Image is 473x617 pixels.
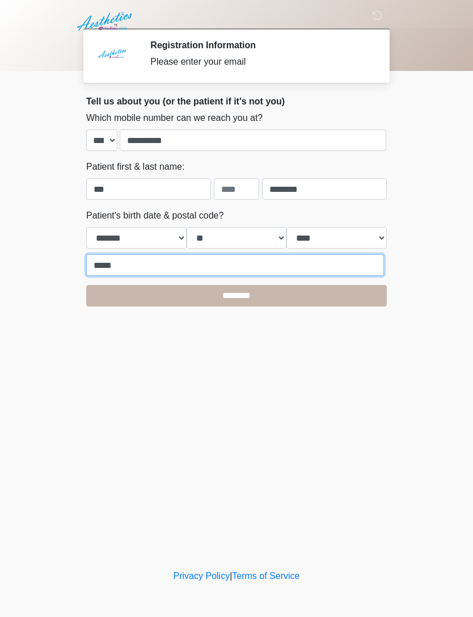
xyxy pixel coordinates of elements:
[86,160,184,174] label: Patient first & last name:
[232,571,299,581] a: Terms of Service
[86,209,223,223] label: Patient's birth date & postal code?
[150,40,370,51] h2: Registration Information
[86,111,263,125] label: Which mobile number can we reach you at?
[95,40,129,74] img: Agent Avatar
[86,96,387,107] h2: Tell us about you (or the patient if it's not you)
[174,571,230,581] a: Privacy Policy
[75,9,137,35] img: Aesthetics by Emediate Cure Logo
[150,55,370,69] div: Please enter your email
[230,571,232,581] a: |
